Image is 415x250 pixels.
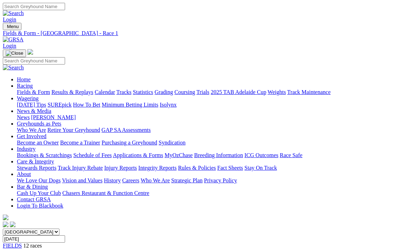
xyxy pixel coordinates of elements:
[17,184,48,190] a: Bar & Dining
[47,127,100,133] a: Retire Your Greyhound
[17,190,412,196] div: Bar & Dining
[3,43,16,49] a: Login
[3,30,412,36] a: Fields & Form - [GEOGRAPHIC_DATA] - Race 1
[102,140,157,146] a: Purchasing a Greyhound
[73,152,111,158] a: Schedule of Fees
[17,114,30,120] a: News
[17,152,72,158] a: Bookings & Scratchings
[113,152,163,158] a: Applications & Forms
[23,243,42,249] span: 12 races
[244,165,277,171] a: Stay On Track
[51,89,93,95] a: Results & Replays
[165,152,193,158] a: MyOzChase
[62,177,102,183] a: Vision and Values
[178,165,216,171] a: Rules & Policies
[17,177,412,184] div: About
[17,140,412,146] div: Get Involved
[95,89,115,95] a: Calendar
[104,177,121,183] a: History
[17,190,61,196] a: Cash Up Your Club
[27,49,33,55] img: logo-grsa-white.png
[102,127,151,133] a: GAP SA Assessments
[17,76,31,82] a: Home
[3,235,65,243] input: Select date
[73,102,101,108] a: How To Bet
[17,140,59,146] a: Become an Owner
[17,89,412,95] div: Racing
[217,165,243,171] a: Fact Sheets
[17,108,51,114] a: News & Media
[3,3,65,10] input: Search
[174,89,195,95] a: Coursing
[17,127,46,133] a: Who We Are
[17,203,63,209] a: Login To Blackbook
[211,89,266,95] a: 2025 TAB Adelaide Cup
[3,23,21,30] button: Toggle navigation
[17,102,412,108] div: Wagering
[138,165,177,171] a: Integrity Reports
[244,152,278,158] a: ICG Outcomes
[116,89,132,95] a: Tracks
[17,95,39,101] a: Wagering
[31,114,76,120] a: [PERSON_NAME]
[17,114,412,121] div: News & Media
[3,49,26,57] button: Toggle navigation
[133,89,153,95] a: Statistics
[17,177,60,183] a: We Love Our Dogs
[3,10,24,16] img: Search
[17,152,412,158] div: Industry
[3,222,8,227] img: facebook.svg
[60,140,100,146] a: Become a Trainer
[204,177,237,183] a: Privacy Policy
[3,65,24,71] img: Search
[280,152,302,158] a: Race Safe
[6,50,23,56] img: Close
[47,102,71,108] a: SUREpick
[102,102,158,108] a: Minimum Betting Limits
[155,89,173,95] a: Grading
[58,165,103,171] a: Track Injury Rebate
[17,133,46,139] a: Get Involved
[160,102,177,108] a: Isolynx
[17,196,51,202] a: Contact GRSA
[122,177,139,183] a: Careers
[17,165,412,171] div: Care & Integrity
[141,177,170,183] a: Who We Are
[17,127,412,133] div: Greyhounds as Pets
[196,89,209,95] a: Trials
[17,146,36,152] a: Industry
[268,89,286,95] a: Weights
[3,243,22,249] a: FIELDS
[17,121,61,127] a: Greyhounds as Pets
[104,165,137,171] a: Injury Reports
[3,215,8,220] img: logo-grsa-white.png
[3,16,16,22] a: Login
[17,83,33,89] a: Racing
[194,152,243,158] a: Breeding Information
[7,24,19,29] span: Menu
[17,171,31,177] a: About
[17,158,54,164] a: Care & Integrity
[171,177,203,183] a: Strategic Plan
[3,36,24,43] img: GRSA
[10,222,15,227] img: twitter.svg
[62,190,149,196] a: Chasers Restaurant & Function Centre
[3,57,65,65] input: Search
[159,140,185,146] a: Syndication
[287,89,331,95] a: Track Maintenance
[17,165,56,171] a: Stewards Reports
[17,102,46,108] a: [DATE] Tips
[17,89,50,95] a: Fields & Form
